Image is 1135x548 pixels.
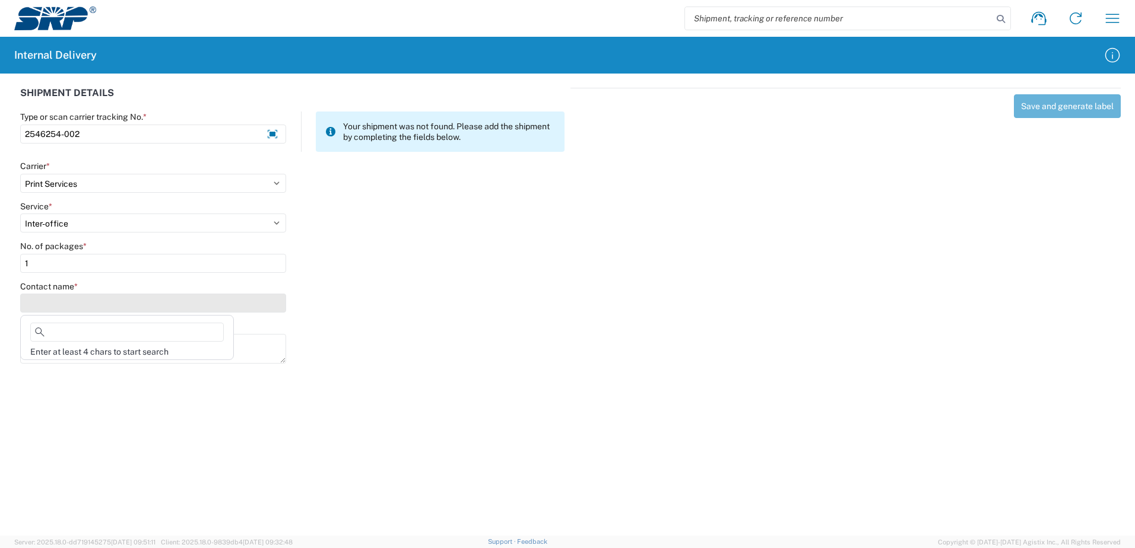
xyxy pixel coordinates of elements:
a: Support [488,538,518,545]
label: No. of packages [20,241,87,251]
img: srp [14,7,96,30]
span: Server: 2025.18.0-dd719145275 [14,539,156,546]
span: Your shipment was not found. Please add the shipment by completing the fields below. [343,121,555,142]
input: Shipment, tracking or reference number [685,7,993,30]
span: [DATE] 09:51:11 [111,539,156,546]
div: SHIPMENT DETAILS [20,88,565,111]
div: Enter at least 4 chars to start search [23,346,231,357]
h2: Internal Delivery [14,48,97,62]
label: Service [20,201,52,212]
label: Contact name [20,281,78,292]
span: Copyright © [DATE]-[DATE] Agistix Inc., All Rights Reserved [938,537,1121,547]
a: Feedback [517,538,547,545]
label: Type or scan carrier tracking No. [20,111,147,122]
span: [DATE] 09:32:48 [243,539,293,546]
label: Carrier [20,161,50,171]
span: Client: 2025.18.0-9839db4 [161,539,293,546]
